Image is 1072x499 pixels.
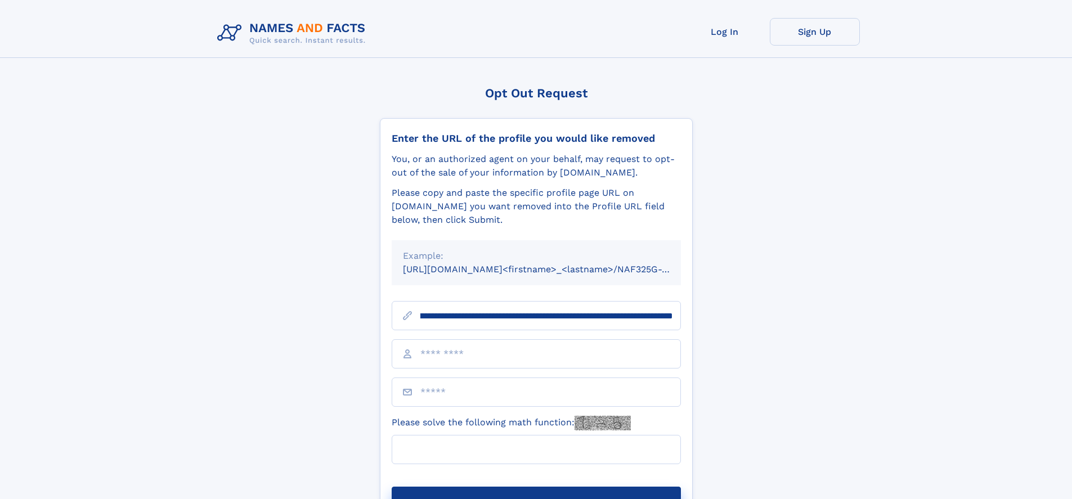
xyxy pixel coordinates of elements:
[392,416,631,430] label: Please solve the following math function:
[213,18,375,48] img: Logo Names and Facts
[403,264,702,275] small: [URL][DOMAIN_NAME]<firstname>_<lastname>/NAF325G-xxxxxxxx
[770,18,860,46] a: Sign Up
[392,186,681,227] div: Please copy and paste the specific profile page URL on [DOMAIN_NAME] you want removed into the Pr...
[680,18,770,46] a: Log In
[392,152,681,179] div: You, or an authorized agent on your behalf, may request to opt-out of the sale of your informatio...
[392,132,681,145] div: Enter the URL of the profile you would like removed
[380,86,693,100] div: Opt Out Request
[403,249,670,263] div: Example:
